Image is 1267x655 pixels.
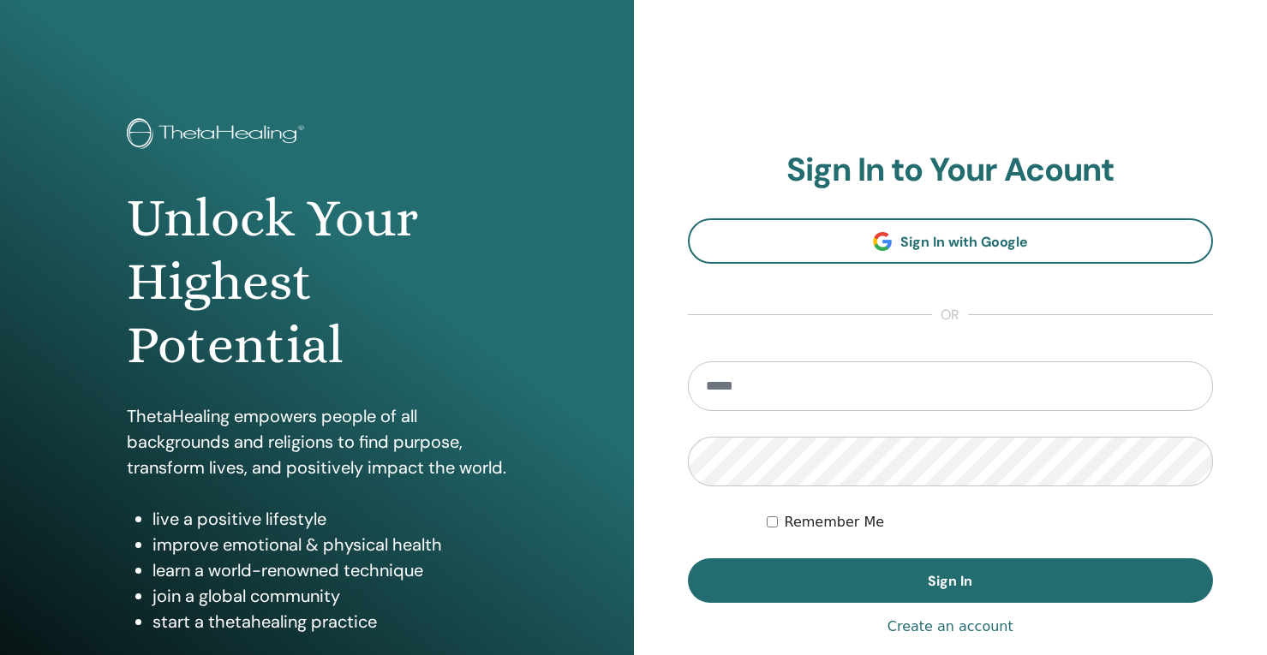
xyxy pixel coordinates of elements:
[887,616,1013,637] a: Create an account
[152,557,506,583] li: learn a world-renowned technique
[152,532,506,557] li: improve emotional & physical health
[928,572,972,590] span: Sign In
[900,233,1028,251] span: Sign In with Google
[127,403,506,480] p: ThetaHealing empowers people of all backgrounds and religions to find purpose, transform lives, a...
[785,512,885,533] label: Remember Me
[688,218,1214,264] a: Sign In with Google
[152,609,506,634] li: start a thetahealing practice
[688,151,1214,190] h2: Sign In to Your Acount
[152,583,506,609] li: join a global community
[932,305,968,325] span: or
[152,506,506,532] li: live a positive lifestyle
[767,512,1213,533] div: Keep me authenticated indefinitely or until I manually logout
[688,558,1214,603] button: Sign In
[127,187,506,378] h1: Unlock Your Highest Potential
